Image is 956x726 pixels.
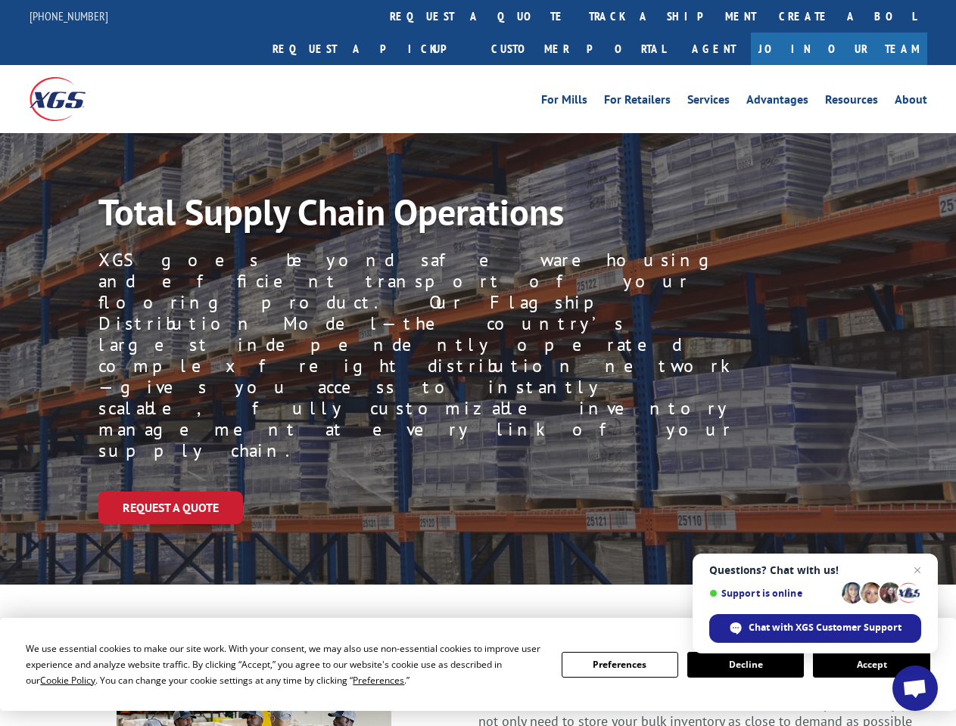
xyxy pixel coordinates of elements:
a: About [895,94,927,110]
a: Request a pickup [261,33,480,65]
a: Advantages [746,94,808,110]
a: For Retailers [604,94,671,110]
a: Join Our Team [751,33,927,65]
span: Support is online [709,588,836,599]
a: Open chat [892,665,938,711]
a: Agent [677,33,751,65]
button: Preferences [562,652,678,678]
a: Customer Portal [480,33,677,65]
a: Resources [825,94,878,110]
span: Chat with XGS Customer Support [749,621,902,634]
span: Preferences [353,674,404,687]
h1: Total Supply Chain Operations [98,194,712,237]
button: Decline [687,652,804,678]
div: We use essential cookies to make our site work. With your consent, we may also use non-essential ... [26,641,543,688]
button: Accept [813,652,930,678]
p: XGS goes beyond safe warehousing and efficient transport of your flooring product. Our Flagship D... [98,250,733,461]
span: Chat with XGS Customer Support [709,614,921,643]
a: For Mills [541,94,587,110]
span: Cookie Policy [40,674,95,687]
a: Services [687,94,730,110]
a: Request a Quote [98,492,243,524]
span: Questions? Chat with us! [709,564,921,576]
a: [PHONE_NUMBER] [30,8,108,23]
